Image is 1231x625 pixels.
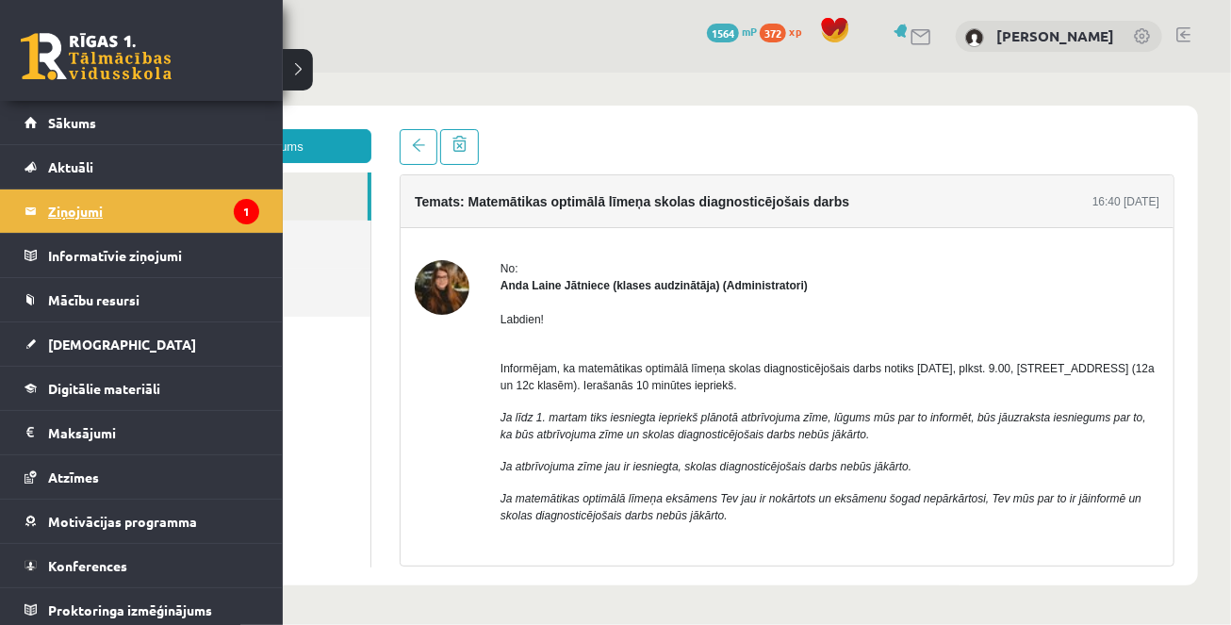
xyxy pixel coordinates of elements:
[25,101,259,144] a: Sākums
[48,601,212,618] span: Proktoringa izmēģinājums
[996,26,1114,45] a: [PERSON_NAME]
[48,291,140,308] span: Mācību resursi
[57,100,292,148] a: Ienākošie
[57,148,295,196] a: Nosūtītie
[1017,121,1084,138] div: 16:40 [DATE]
[25,278,259,321] a: Mācību resursi
[789,24,801,39] span: xp
[234,199,259,224] i: 1
[707,24,757,39] a: 1564 mP
[25,367,259,410] a: Digitālie materiāli
[48,557,127,574] span: Konferences
[742,24,757,39] span: mP
[48,513,197,530] span: Motivācijas programma
[25,322,259,366] a: [DEMOGRAPHIC_DATA]
[48,114,96,131] span: Sākums
[25,189,259,233] a: Ziņojumi1
[48,189,259,233] legend: Ziņojumi
[425,338,1071,369] i: Ja līdz 1. martam tiks iesniegta iepriekš plānotā atbrīvojuma zīme, lūgums mūs par to informēt, b...
[57,57,296,90] a: Jauns ziņojums
[765,387,836,401] i: nebūs jākārto.
[25,234,259,277] a: Informatīvie ziņojumi
[760,24,811,39] a: 372 xp
[25,145,259,189] a: Aktuāli
[723,355,794,369] i: nebūs jākārto.
[707,24,739,42] span: 1564
[48,336,196,353] span: [DEMOGRAPHIC_DATA]
[25,455,259,499] a: Atzīmes
[48,158,93,175] span: Aktuāli
[425,188,1084,205] div: No:
[965,28,984,47] img: Diāna Abbasova
[25,544,259,587] a: Konferences
[48,411,259,454] legend: Maksājumi
[581,436,651,450] i: nebūs jākārto.
[21,33,172,80] a: Rīgas 1. Tālmācības vidusskola
[25,500,259,543] a: Motivācijas programma
[425,289,1079,320] span: Informējam, ka matemātikas optimālā līmeņa skolas diagnosticējošais darbs notiks [DATE], plkst. 9...
[25,411,259,454] a: Maksājumi
[48,469,99,485] span: Atzīmes
[760,24,786,42] span: 372
[425,419,1066,450] i: Ja matemātikas optimālā līmeņa eksāmens Tev jau ir nokārtots un eksāmenu šogad nepārkārtosi, Tev ...
[425,206,732,220] strong: Anda Laine Jātniece (klases audzinātāja) (Administratori)
[425,387,763,401] i: Ja atbrīvojuma zīme jau ir iesniegta, skolas diagnosticējošais darbs
[339,122,774,137] h4: Temats: Matemātikas optimālā līmeņa skolas diagnosticējošais darbs
[425,240,468,254] span: Labdien!
[48,234,259,277] legend: Informatīvie ziņojumi
[339,188,394,242] img: Anda Laine Jātniece (klases audzinātāja)
[57,196,295,244] a: Dzēstie
[48,380,160,397] span: Digitālie materiāli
